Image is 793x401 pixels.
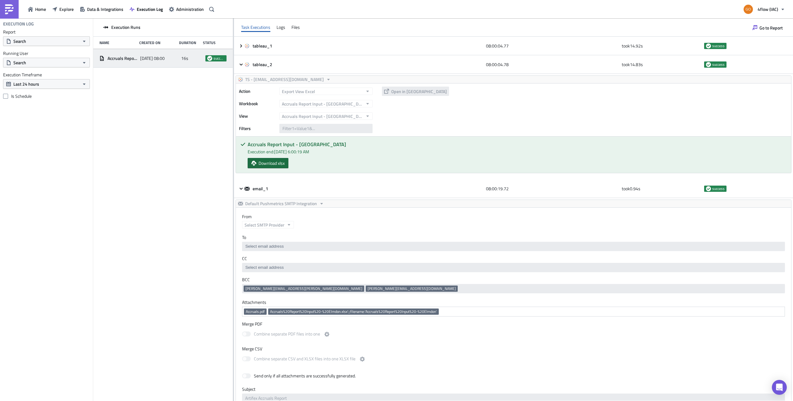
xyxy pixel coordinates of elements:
span: [PERSON_NAME][EMAIL_ADDRESS][DOMAIN_NAME] [368,286,456,291]
label: CC [242,256,785,261]
div: took 14.92 s [622,40,701,52]
div: 08:00:19.72 [486,183,618,194]
button: 4flow (IAC) [740,2,788,16]
label: Attachments [242,300,785,305]
button: Search [3,58,90,67]
label: Merge CSV [242,346,785,352]
span: Go to Report [759,25,783,31]
button: TS - [EMAIL_ADDRESS][DOMAIN_NAME] [236,76,333,83]
button: Go to Report [749,23,786,33]
button: Search [3,36,90,46]
span: Export View Excel [282,88,315,95]
button: Data & Integrations [77,4,126,14]
p: Dear All, [2,2,540,7]
span: success [706,62,711,67]
label: Subject [242,386,785,392]
a: Download xlsx [248,158,288,168]
label: Action [239,87,276,96]
p: In case of any questions regarding an iTMS transport included in this report, please contact . [2,55,540,60]
button: Last 24 hours [3,79,90,89]
a: [EMAIL_ADDRESS][DOMAIN_NAME] [178,55,251,60]
span: Accruals Report Input - [GEOGRAPHIC_DATA] [282,113,363,119]
label: BCC [242,277,785,282]
label: Is Schedule [3,93,90,99]
img: PushMetrics [4,4,14,14]
span: success [706,186,711,191]
span: Accruals%20Report%20Input%20-%20Elmdon.xlsx';;filename:'Accruals%20Report%20Input%20-%20Elmdon' [270,309,437,314]
span: success [712,62,725,67]
span: 4flow (IAC) [758,6,778,12]
span: TS - [EMAIL_ADDRESS][DOMAIN_NAME] [245,76,324,83]
span: tableau_1 [253,43,273,49]
button: Execution Log [126,4,166,14]
span: success [213,56,225,61]
label: Combine separate CSV and XLSX files into one XLSX file [242,355,366,363]
span: Accruals.pdf [246,309,265,314]
label: Filters [239,124,276,133]
button: Explore [49,4,77,14]
div: Logs [277,23,285,32]
label: Workbook [239,99,276,108]
div: 08:00:04.78 [486,59,618,70]
span: [PERSON_NAME][EMAIL_ADDRESS][PERSON_NAME][DOMAIN_NAME] [245,286,362,291]
span: Administration [176,6,204,12]
img: Avatar [743,4,754,15]
div: took 0.94 s [622,183,701,194]
label: Running User [3,51,90,56]
button: Select SMTP Provider [242,221,294,228]
span: success [706,43,711,48]
input: Select em ail add ress [244,243,783,250]
span: Explore [59,6,74,12]
p: please find attached the Artifex Accruals Report for Elmdon for the current month. [2,16,540,21]
label: View [239,111,276,121]
label: From [242,214,791,219]
button: Accruals Report Input - [GEOGRAPHIC_DATA] [279,112,373,120]
div: Name [99,40,136,45]
span: tableau_2 [253,62,273,67]
input: Filter1=Value1&... [279,124,373,133]
input: Select em ail add ress [244,264,783,271]
span: success [712,43,725,48]
span: Data & Integrations [87,6,123,12]
button: Accruals Report Input - [GEOGRAPHIC_DATA] [279,100,373,107]
div: 08:00:04.77 [486,40,618,52]
label: Report [3,29,90,35]
div: Open Intercom Messenger [772,380,787,395]
h4: Execution Log [3,21,34,27]
label: Execution Timeframe [3,72,90,78]
button: Combine separate CSV and XLSX files into one XLSX file [359,355,366,363]
button: Combine separate PDF files into one [323,331,331,338]
div: Send only if all attachments are successfully generated. [254,373,356,379]
span: Default Pushmetrics SMTP Integration [245,200,317,207]
button: Home [25,4,49,14]
span: Home [35,6,46,12]
div: Duration [179,40,199,45]
label: Merge PDF [242,321,785,327]
div: Files [291,23,300,32]
button: Default Pushmetrics SMTP Integration [236,200,326,207]
span: Open in [GEOGRAPHIC_DATA] [391,88,447,95]
span: success [712,186,725,191]
button: Export View Excel [279,88,373,95]
p: This report only contains data from the current year. [2,42,540,47]
span: Search [13,59,26,66]
span: [DATE] 08:00 [140,56,165,61]
span: Execution Log [137,6,163,12]
span: email_1 [253,186,269,191]
span: success [207,56,212,61]
h5: Accruals Report Input - [GEOGRAPHIC_DATA] [248,142,786,147]
span: Accruals Report Input - [GEOGRAPHIC_DATA] [282,101,363,107]
div: Created On [139,40,176,45]
span: Download xlsx [259,160,285,166]
a: Administration [166,4,207,14]
span: Accruals Report Elmdon -v2 [108,56,137,61]
div: Status [203,40,223,45]
span: Search [13,38,26,44]
span: Select SMTP Provider [245,222,284,228]
span: Last 24 hours [13,81,39,87]
div: Execution end: [DATE] 6:00:19 AM [248,148,786,155]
